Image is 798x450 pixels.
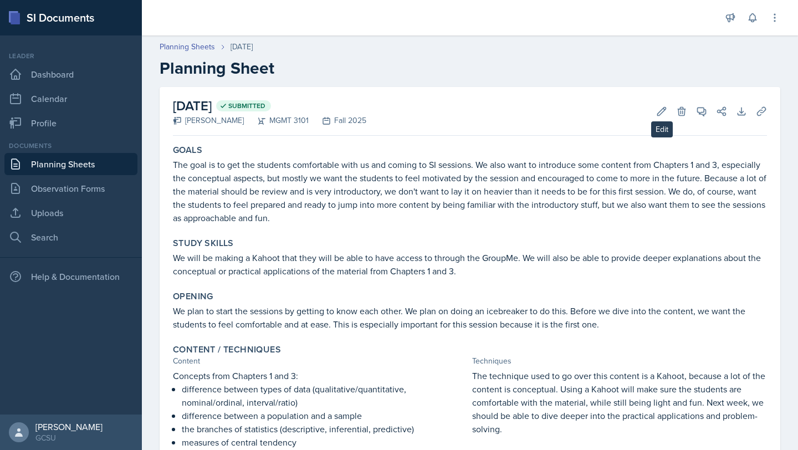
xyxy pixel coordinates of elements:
a: Profile [4,112,137,134]
p: Concepts from Chapters 1 and 3: [173,369,468,382]
p: measures of central tendency [182,436,468,449]
div: Help & Documentation [4,265,137,288]
label: Content / Techniques [173,344,281,355]
span: Submitted [228,101,265,110]
button: Edit [652,101,672,121]
div: [DATE] [231,41,253,53]
p: The technique used to go over this content is a Kahoot, because a lot of the content is conceptua... [472,369,767,436]
a: Planning Sheets [160,41,215,53]
label: Opening [173,291,213,302]
label: Goals [173,145,202,156]
a: Search [4,226,137,248]
a: Dashboard [4,63,137,85]
div: Fall 2025 [309,115,366,126]
div: GCSU [35,432,103,443]
div: Leader [4,51,137,61]
div: Documents [4,141,137,151]
div: Content [173,355,468,367]
a: Planning Sheets [4,153,137,175]
label: Study Skills [173,238,234,249]
p: difference between types of data (qualitative/quantitative, nominal/ordinal, interval/ratio) [182,382,468,409]
h2: [DATE] [173,96,366,116]
a: Observation Forms [4,177,137,200]
p: We will be making a Kahoot that they will be able to have access to through the GroupMe. We will ... [173,251,767,278]
div: MGMT 3101 [244,115,309,126]
p: the branches of statistics (descriptive, inferential, predictive) [182,422,468,436]
p: difference between a population and a sample [182,409,468,422]
a: Uploads [4,202,137,224]
p: We plan to start the sessions by getting to know each other. We plan on doing an icebreaker to do... [173,304,767,331]
h2: Planning Sheet [160,58,780,78]
div: [PERSON_NAME] [173,115,244,126]
p: The goal is to get the students comfortable with us and coming to SI sessions. We also want to in... [173,158,767,224]
div: [PERSON_NAME] [35,421,103,432]
a: Calendar [4,88,137,110]
div: Techniques [472,355,767,367]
